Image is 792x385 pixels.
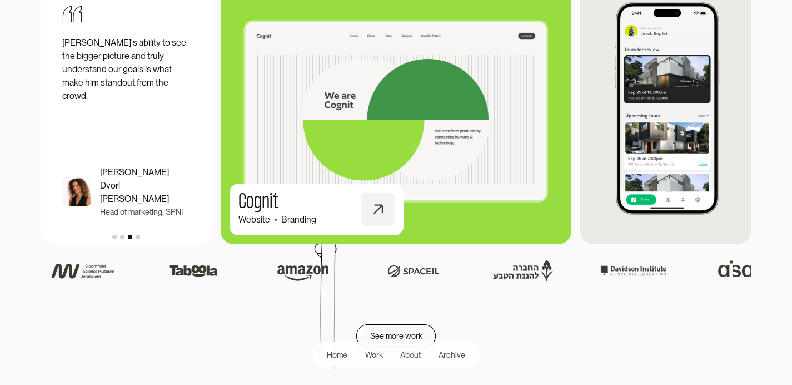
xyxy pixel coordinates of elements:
[268,253,339,289] img: Amazon logo
[356,347,392,363] a: Work
[136,235,140,239] div: Show slide 4 of 4
[318,347,356,363] a: Home
[128,235,132,239] div: Show slide 3 of 4
[708,250,779,293] img: aisap logo
[100,166,189,206] p: [PERSON_NAME] Dvori [PERSON_NAME]
[62,36,189,103] p: [PERSON_NAME]'s ability to see the bigger picture and truly understand our goals is what make him...
[370,329,422,343] div: See more work
[158,253,229,289] img: taboola logo
[238,192,278,213] h1: Cognit
[100,206,183,218] p: Head of marketing, SPNI
[598,261,669,280] img: davidson institute logo
[327,349,347,361] div: Home
[439,349,465,361] div: Archive
[365,349,383,361] div: Work
[48,259,119,283] img: science museum logo
[112,235,117,239] div: Show slide 1 of 4
[120,235,124,239] div: Show slide 2 of 4
[238,213,270,226] div: Website
[400,349,421,361] div: About
[62,177,91,206] img: Merav dvori
[392,347,430,363] a: About
[430,347,474,363] a: Archive
[378,258,449,284] img: space IL logo
[281,213,316,226] div: Branding
[488,258,559,284] img: SPNI logo
[356,324,436,348] a: See more work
